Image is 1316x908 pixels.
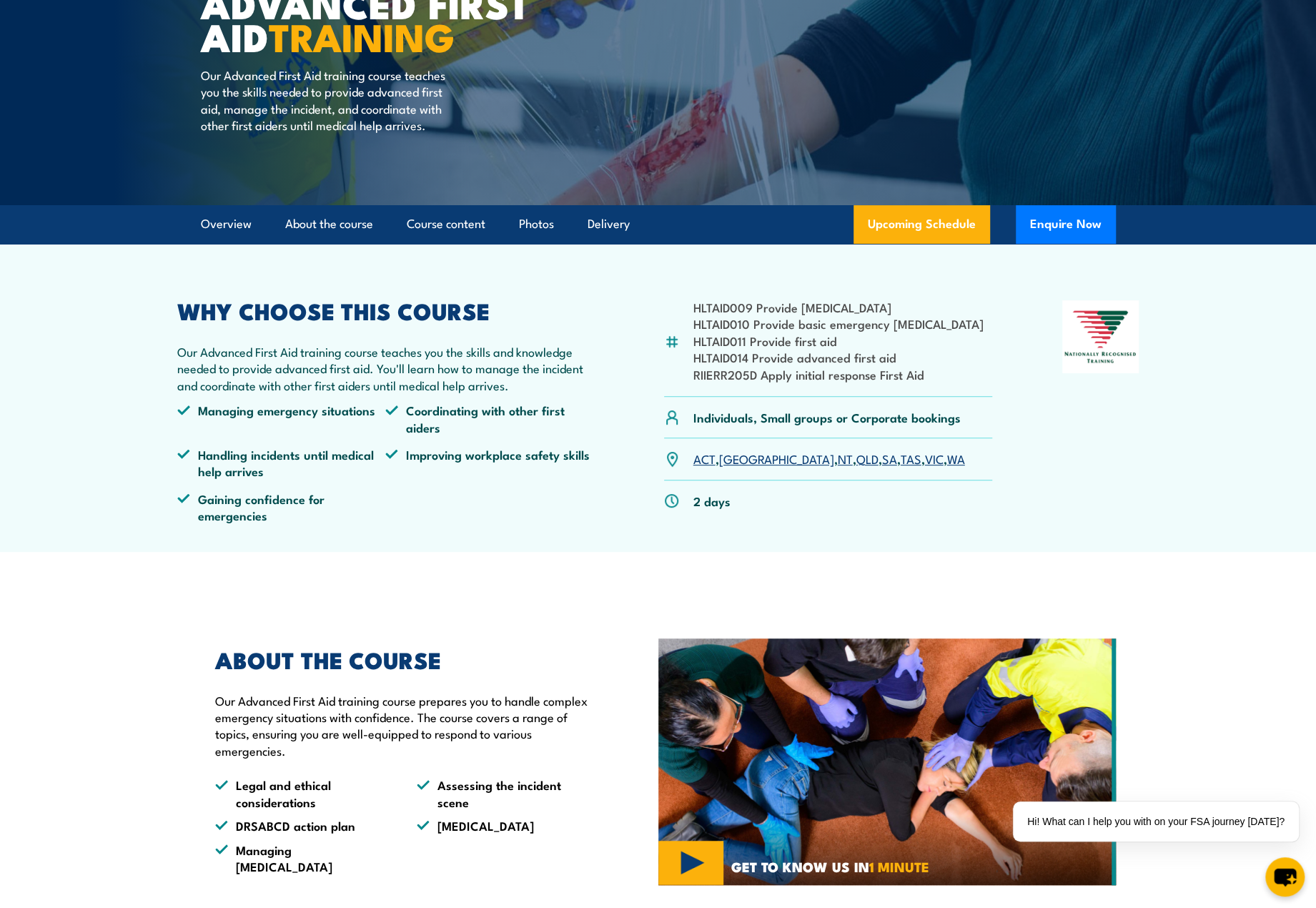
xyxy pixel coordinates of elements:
[693,349,984,365] li: HLTAID014 Provide advanced first aid
[215,649,593,669] h2: ABOUT THE COURSE
[385,446,594,480] li: Improving workplace safety skills
[519,205,554,243] a: Photos
[838,450,853,467] a: NT
[201,66,462,134] p: Our Advanced First Aid training course teaches you the skills needed to provide advanced first ai...
[869,856,929,877] strong: 1 MINUTE
[925,450,944,467] a: VIC
[215,692,593,759] p: Our Advanced First Aid training course prepares you to handle complex emergency situations with c...
[201,205,252,243] a: Overview
[1265,857,1305,897] button: chat-button
[693,332,984,349] li: HLTAID011 Provide first aid
[407,205,485,243] a: Course content
[693,366,984,383] li: RIIERR205D Apply initial response First Aid
[177,490,386,524] li: Gaining confidence for emergencies
[719,450,834,467] a: [GEOGRAPHIC_DATA]
[1016,205,1116,244] button: Enquire Now
[215,842,391,875] li: Managing [MEDICAL_DATA]
[1013,801,1299,842] div: Hi! What can I help you with on your FSA journey [DATE]?
[882,450,897,467] a: SA
[693,299,984,315] li: HLTAID009 Provide [MEDICAL_DATA]
[215,817,391,834] li: DRSABCD action plan
[658,638,1116,886] img: Website Video Tile (1)
[854,205,990,244] a: Upcoming Schedule
[417,776,593,810] li: Assessing the incident scene
[177,402,386,435] li: Managing emergency situations
[285,205,373,243] a: About the course
[177,446,386,480] li: Handling incidents until medical help arrives
[693,450,965,467] p: , , , , , , ,
[731,860,929,873] span: GET TO KNOW US IN
[177,300,595,320] h2: WHY CHOOSE THIS COURSE
[588,205,630,243] a: Delivery
[693,315,984,332] li: HLTAID010 Provide basic emergency [MEDICAL_DATA]
[417,817,593,834] li: [MEDICAL_DATA]
[1062,300,1139,373] img: Nationally Recognised Training logo.
[856,450,879,467] a: QLD
[901,450,921,467] a: TAS
[693,450,716,467] a: ACT
[385,402,594,435] li: Coordinating with other first aiders
[693,409,961,425] p: Individuals, Small groups or Corporate bookings
[269,6,455,65] strong: TRAINING
[215,776,391,810] li: Legal and ethical considerations
[693,493,731,509] p: 2 days
[947,450,965,467] a: WA
[177,343,595,393] p: Our Advanced First Aid training course teaches you the skills and knowledge needed to provide adv...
